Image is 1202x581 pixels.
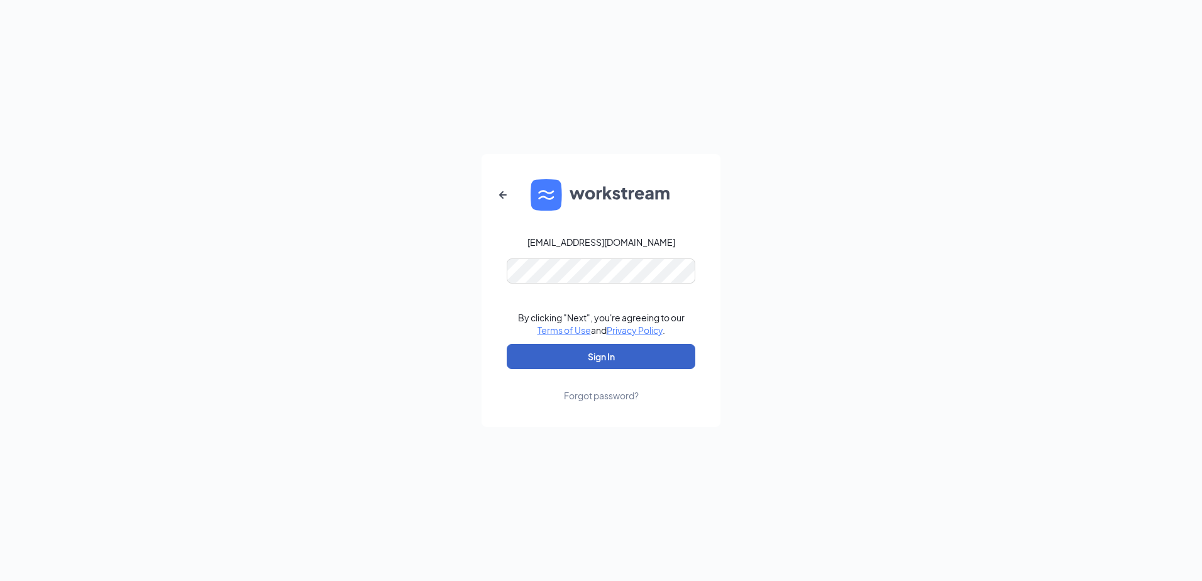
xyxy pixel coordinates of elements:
[538,324,591,336] a: Terms of Use
[531,179,671,211] img: WS logo and Workstream text
[527,236,675,248] div: [EMAIL_ADDRESS][DOMAIN_NAME]
[507,344,695,369] button: Sign In
[564,369,639,402] a: Forgot password?
[488,180,518,210] button: ArrowLeftNew
[607,324,663,336] a: Privacy Policy
[518,311,685,336] div: By clicking "Next", you're agreeing to our and .
[564,389,639,402] div: Forgot password?
[495,187,510,202] svg: ArrowLeftNew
